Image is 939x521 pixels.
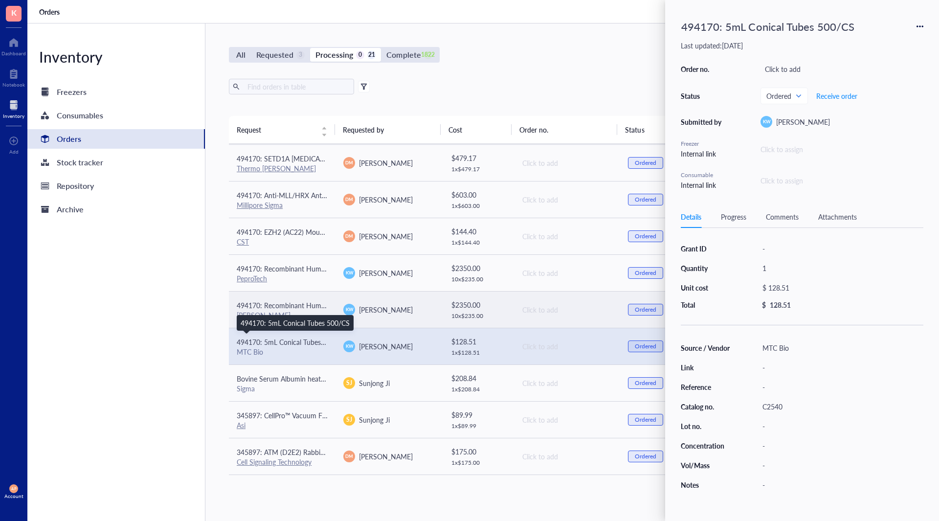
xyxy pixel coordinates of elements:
[359,158,413,168] span: [PERSON_NAME]
[441,116,511,143] th: Cost
[244,79,350,94] input: Find orders in table
[514,328,620,364] td: Click to add
[514,291,620,328] td: Click to add
[57,156,103,169] div: Stock tracker
[681,441,731,450] div: Concentration
[237,163,316,173] a: Thermo [PERSON_NAME]
[766,211,799,222] div: Comments
[522,378,612,388] div: Click to add
[386,48,421,62] div: Complete
[635,416,656,424] div: Ordered
[1,50,26,56] div: Dashboard
[635,453,656,460] div: Ordered
[237,374,405,384] span: Bovine Serum Albumin heat shock fraction, pH 7, ≥98%
[514,144,620,181] td: Click to add
[758,419,923,433] div: -
[758,242,923,255] div: -
[681,139,725,148] div: Freezer
[451,299,506,310] div: $ 2350.00
[27,82,205,102] a: Freezers
[770,300,791,309] div: 128.51
[359,452,413,461] span: [PERSON_NAME]
[522,451,612,462] div: Click to add
[237,273,267,283] a: PeproTech
[451,336,506,347] div: $ 128.51
[514,364,620,401] td: Click to add
[237,457,312,467] a: Cell Signaling Technology
[3,113,24,119] div: Inventory
[681,300,731,309] div: Total
[514,254,620,291] td: Click to add
[514,181,620,218] td: Click to add
[635,379,656,387] div: Ordered
[237,237,249,247] a: CST
[237,447,339,457] span: 345897: ATM (D2E2) Rabbit mAb
[760,62,923,76] div: Click to add
[237,124,315,135] span: Request
[816,88,858,104] button: Receive order
[760,144,923,155] div: Click to assign
[681,211,701,222] div: Details
[681,91,725,100] div: Status
[237,200,283,210] a: Millipore Sigma
[762,300,766,309] div: $
[522,231,612,242] div: Click to add
[451,189,506,200] div: $ 603.00
[451,226,506,237] div: $ 144.40
[237,410,472,420] span: 345897: CellPro™ Vacuum Filtration Flasks PES Membrane, 12/Case - 250 mL
[451,459,506,467] div: 1 x $ 175.00
[758,361,923,374] div: -
[635,196,656,204] div: Ordered
[359,341,413,351] span: [PERSON_NAME]
[818,211,857,222] div: Attachments
[681,343,731,352] div: Source / Vendor
[451,239,506,247] div: 1 x $ 144.40
[758,458,923,472] div: -
[2,82,25,88] div: Notebook
[681,383,731,391] div: Reference
[514,438,620,475] td: Click to add
[237,300,360,310] span: 494170: Recombinant Human PDGF-BB
[681,461,731,470] div: Vol/Mass
[522,414,612,425] div: Click to add
[681,363,731,372] div: Link
[758,439,923,453] div: -
[681,148,725,159] div: Internal link
[346,233,353,240] span: DM
[681,65,725,73] div: Order no.
[451,202,506,210] div: 1 x $ 603.00
[514,401,620,438] td: Click to add
[359,415,390,425] span: Sunjong Ji
[27,47,205,67] div: Inventory
[635,159,656,167] div: Ordered
[27,153,205,172] a: Stock tracker
[635,342,656,350] div: Ordered
[681,422,731,430] div: Lot no.
[237,384,328,393] div: Sigma
[237,264,360,273] span: 494170: Recombinant Human PDGF-AA
[2,66,25,88] a: Notebook
[237,420,246,430] a: Asi
[758,478,923,492] div: -
[677,16,859,37] div: 494170: 5mL Conical Tubes 500/CS
[346,159,353,166] span: DM
[681,283,731,292] div: Unit cost
[681,41,923,50] div: Last updated: [DATE]
[514,218,620,254] td: Click to add
[758,281,919,294] div: $ 128.51
[27,176,205,196] a: Repository
[237,190,388,200] span: 494170: Anti-MLL/HRX Antibody, NT., clone N4.4
[57,85,87,99] div: Freezers
[681,480,731,489] div: Notes
[367,51,376,59] div: 21
[57,132,81,146] div: Orders
[522,268,612,278] div: Click to add
[315,48,353,62] div: Processing
[236,48,246,62] div: All
[451,153,506,163] div: $ 479.17
[237,347,328,356] div: MTC Bio
[522,304,612,315] div: Click to add
[451,385,506,393] div: 1 x $ 208.84
[522,158,612,168] div: Click to add
[57,203,84,216] div: Archive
